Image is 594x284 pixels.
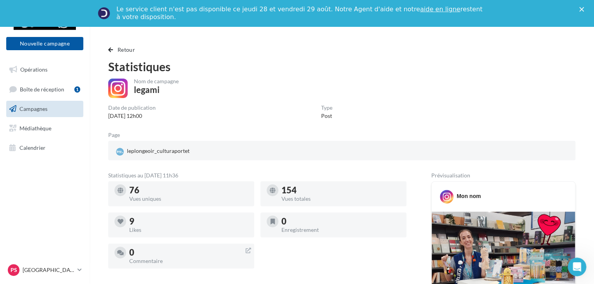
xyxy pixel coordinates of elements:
div: Statistiques au [DATE] 11h36 [108,173,406,178]
div: Type [321,105,332,110]
div: Commentaire [129,258,248,264]
a: Ps [GEOGRAPHIC_DATA] [6,263,83,277]
div: Enregistrement [281,227,400,233]
span: Médiathèque [19,125,51,131]
div: 1 [74,86,80,93]
div: Date de publication [108,105,156,110]
span: Calendrier [19,144,46,151]
a: Campagnes [5,101,85,117]
a: Boîte de réception1 [5,81,85,98]
div: [DATE] 12h00 [108,112,156,120]
a: leplongeoir_culturaportet [114,146,266,157]
span: Boîte de réception [20,86,64,92]
div: Statistiques [108,61,575,72]
div: 9 [129,217,248,226]
div: Mon nom [457,192,481,200]
div: Le service client n'est pas disponible ce jeudi 28 et vendredi 29 août. Notre Agent d'aide et not... [116,5,484,21]
div: Fermer [579,7,587,12]
div: Page [108,132,126,138]
span: Retour [118,46,135,53]
div: 0 [281,217,400,226]
div: 76 [129,186,248,195]
button: Nouvelle campagne [6,37,83,50]
div: leplongeoir_culturaportet [114,146,191,157]
span: Opérations [20,66,47,73]
div: Prévisualisation [431,173,575,178]
p: [GEOGRAPHIC_DATA] [23,266,74,274]
div: 0 [129,248,248,257]
div: Nom de campagne [134,79,179,84]
div: Vues uniques [129,196,248,202]
span: Ps [11,266,17,274]
a: Opérations [5,61,85,78]
a: Calendrier [5,140,85,156]
div: 154 [281,186,400,195]
button: Retour [108,45,138,54]
iframe: Intercom live chat [568,258,586,276]
img: Profile image for Service-Client [98,7,110,19]
div: Vues totales [281,196,400,202]
div: Likes [129,227,248,233]
div: Post [321,112,332,120]
a: Médiathèque [5,120,85,137]
a: aide en ligne [420,5,460,13]
div: legami [134,86,160,94]
span: Campagnes [19,105,47,112]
